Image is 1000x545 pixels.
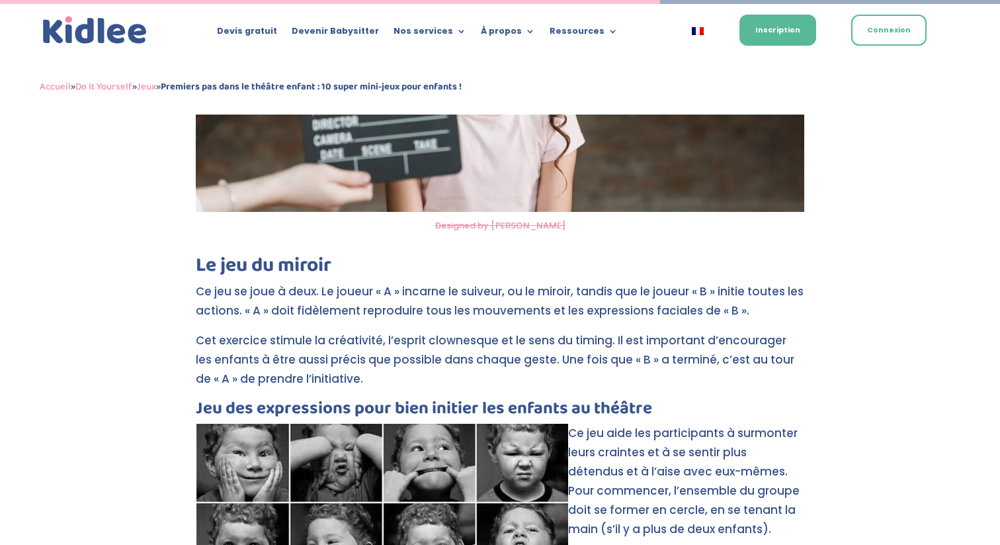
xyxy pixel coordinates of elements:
span: » » » [40,79,462,95]
a: Devis gratuit [217,26,277,41]
a: Connexion [851,15,927,46]
a: Kidlee Logo [40,13,150,48]
a: À propos [481,26,535,41]
h2: Le jeu du miroir [196,256,804,282]
h3: Jeu des expressions pour bien initier les enfants au théâtre [196,400,804,424]
a: Ressources [550,26,618,41]
a: Designed by [PERSON_NAME] [435,219,565,232]
p: Cet exercice stimule la créativité, l’esprit clownesque et le sens du timing. Il est important d’... [196,331,804,400]
a: Do It Yourself [75,79,132,95]
a: Inscription [739,15,816,46]
img: Français [692,27,704,35]
a: Jeux [137,79,156,95]
a: Nos services [394,26,466,41]
img: logo_kidlee_bleu [40,13,150,48]
a: Devenir Babysitter [292,26,379,41]
strong: Premiers pas dans le théâtre enfant : 10 super mini-jeux pour enfants ! [161,79,462,95]
a: Accueil [40,79,71,95]
p: Ce jeu se joue à deux. Le joueur « A » incarne le suiveur, ou le miroir, tandis que le joueur « B... [196,282,804,332]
